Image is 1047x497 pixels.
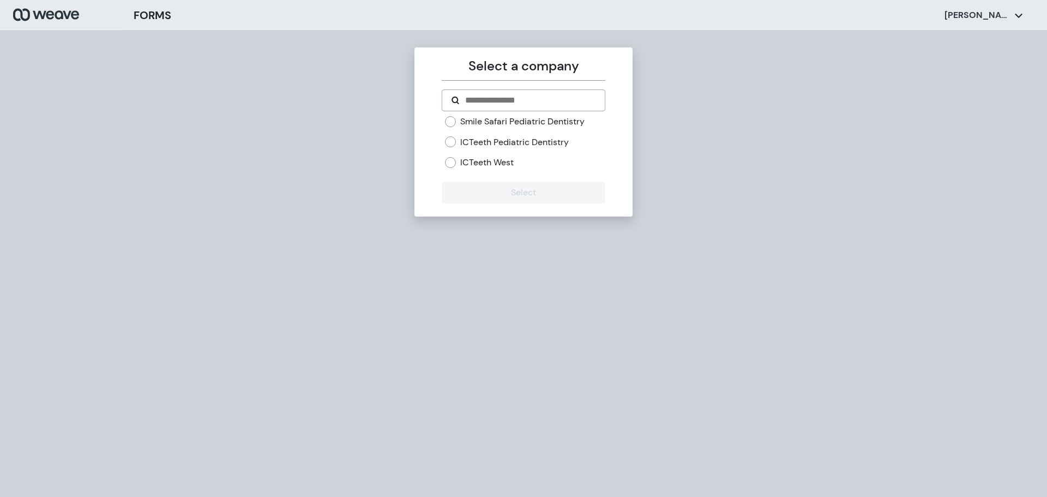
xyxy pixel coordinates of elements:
p: [PERSON_NAME] [944,9,1010,21]
p: Select a company [442,56,605,76]
label: Smile Safari Pediatric Dentistry [460,116,585,128]
label: ICTeeth Pediatric Dentistry [460,136,569,148]
h3: FORMS [134,7,171,23]
input: Search [464,94,595,107]
label: ICTeeth West [460,157,514,169]
button: Select [442,182,605,203]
